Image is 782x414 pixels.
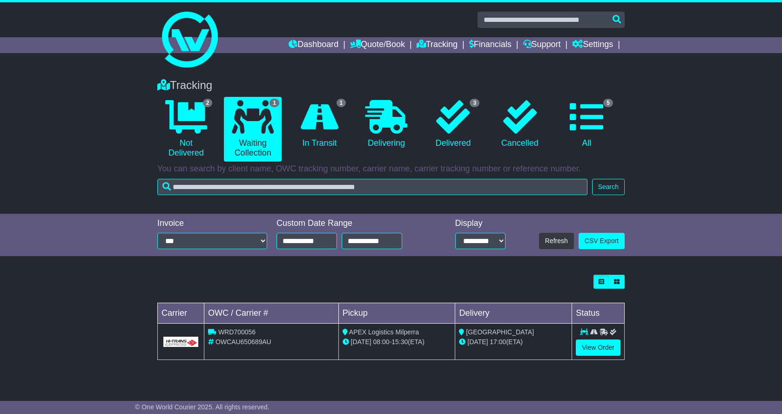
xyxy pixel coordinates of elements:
span: 1 [270,99,279,107]
td: Carrier [158,303,204,324]
a: View Order [576,339,620,356]
span: 5 [603,99,613,107]
td: OWC / Carrier # [204,303,339,324]
a: Tracking [417,37,458,53]
a: 3 Delivered [425,97,482,152]
td: Delivery [455,303,572,324]
div: Invoice [157,218,267,229]
div: Tracking [153,79,629,92]
a: 2 Not Delivered [157,97,215,162]
td: Pickup [338,303,455,324]
button: Refresh [539,233,574,249]
a: Settings [572,37,613,53]
a: Delivering [357,97,415,152]
a: Dashboard [289,37,338,53]
a: 5 All [558,97,615,152]
span: APEX Logistics Milperra [349,328,419,336]
td: Status [572,303,625,324]
a: Quote/Book [350,37,405,53]
a: Support [523,37,561,53]
p: You can search by client name, OWC tracking number, carrier name, carrier tracking number or refe... [157,164,625,174]
div: Custom Date Range [276,218,426,229]
img: GetCarrierServiceLogo [163,337,198,347]
span: 1 [337,99,346,107]
span: 08:00 [373,338,390,346]
span: 17:00 [490,338,506,346]
div: - (ETA) [343,337,452,347]
a: Cancelled [491,97,548,152]
a: CSV Export [579,233,625,249]
a: 1 Waiting Collection [224,97,281,162]
div: Display [455,218,506,229]
span: [GEOGRAPHIC_DATA] [466,328,534,336]
div: (ETA) [459,337,568,347]
span: OWCAU650689AU [216,338,271,346]
span: 3 [470,99,479,107]
span: [DATE] [351,338,371,346]
a: 1 In Transit [291,97,348,152]
a: Financials [469,37,512,53]
span: 2 [203,99,213,107]
span: 15:30 [391,338,408,346]
button: Search [592,179,625,195]
span: WRD700056 [218,328,256,336]
span: [DATE] [467,338,488,346]
span: © One World Courier 2025. All rights reserved. [135,403,270,411]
